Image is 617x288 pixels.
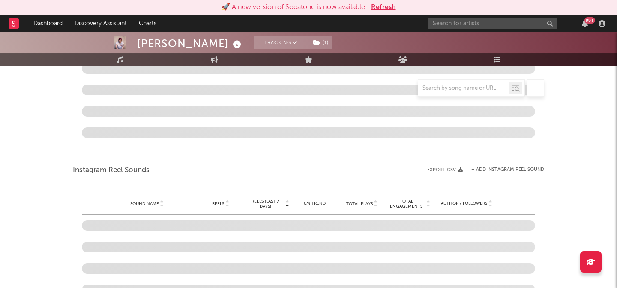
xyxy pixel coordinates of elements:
[371,2,396,12] button: Refresh
[463,167,544,172] div: + Add Instagram Reel Sound
[294,200,336,207] div: 6M Trend
[246,199,284,209] span: Reels (last 7 days)
[582,20,588,27] button: 99+
[254,36,308,49] button: Tracking
[346,201,373,206] span: Total Plays
[428,18,557,29] input: Search for artists
[441,201,487,206] span: Author / Followers
[133,15,162,32] a: Charts
[388,199,425,209] span: Total Engagements
[212,201,224,206] span: Reels
[73,165,150,176] span: Instagram Reel Sounds
[27,15,69,32] a: Dashboard
[427,167,463,173] button: Export CSV
[69,15,133,32] a: Discovery Assistant
[308,36,332,49] button: (1)
[137,36,243,51] div: [PERSON_NAME]
[130,201,159,206] span: Sound Name
[471,167,544,172] button: + Add Instagram Reel Sound
[418,85,509,92] input: Search by song name or URL
[584,17,595,24] div: 99 +
[308,36,333,49] span: ( 1 )
[222,2,367,12] div: 🚀 A new version of Sodatone is now available.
